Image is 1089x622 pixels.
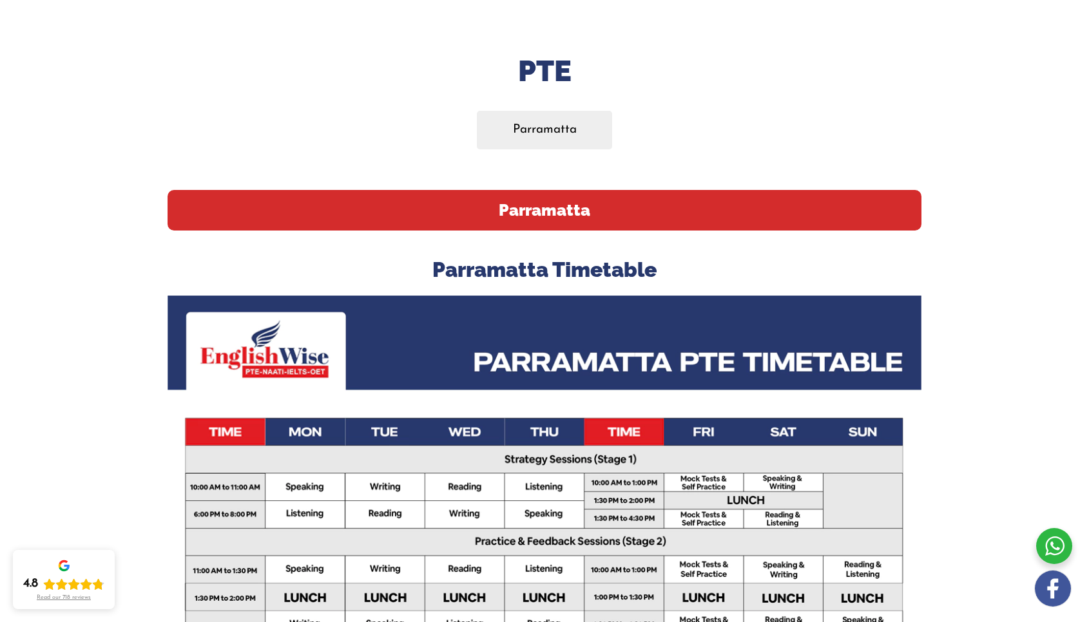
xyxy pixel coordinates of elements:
[37,594,91,601] div: Read our 718 reviews
[168,256,921,283] h3: Parramatta Timetable
[23,576,38,592] div: 4.8
[477,111,613,149] a: Parramatta
[1035,570,1071,607] img: white-facebook.png
[168,51,921,91] h1: PTE
[23,576,104,592] div: Rating: 4.8 out of 5
[168,190,921,231] h2: Parramatta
